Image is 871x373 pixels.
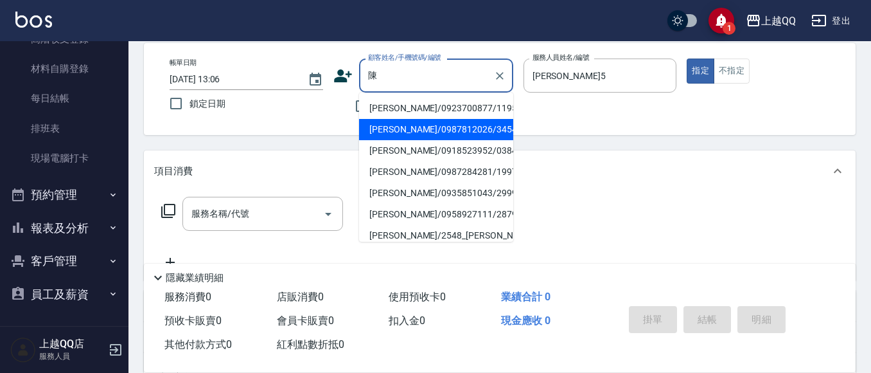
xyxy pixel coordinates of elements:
[5,244,123,278] button: 客戶管理
[359,183,513,204] li: [PERSON_NAME]/0935851043/2999
[723,22,735,35] span: 1
[714,59,750,84] button: 不指定
[164,314,222,327] span: 預收卡販賣 0
[359,204,513,225] li: [PERSON_NAME]/0958927111/2879
[5,278,123,311] button: 員工及薪資
[5,114,123,143] a: 排班表
[501,314,550,327] span: 現金應收 0
[154,165,193,178] p: 項目消費
[5,212,123,245] button: 報表及分析
[164,291,211,303] span: 服務消費 0
[15,12,52,28] img: Logo
[5,84,123,113] a: 每日結帳
[359,225,513,246] li: [PERSON_NAME]/2548_[PERSON_NAME]/2548
[318,204,339,224] button: Open
[300,64,331,95] button: Choose date, selected date is 2025-10-13
[368,53,441,62] label: 顧客姓名/手機號碼/編號
[532,53,589,62] label: 服務人員姓名/編號
[39,338,105,350] h5: 上越QQ店
[166,271,224,285] p: 隱藏業績明細
[39,350,105,362] p: 服務人員
[5,54,123,84] a: 材料自購登錄
[277,291,324,303] span: 店販消費 0
[389,291,446,303] span: 使用預收卡 0
[708,8,734,33] button: save
[359,161,513,183] li: [PERSON_NAME]/0987284281/1997
[806,9,856,33] button: 登出
[5,143,123,173] a: 現場電腦打卡
[501,291,550,303] span: 業績合計 0
[741,8,801,34] button: 上越QQ
[170,58,197,68] label: 帳單日期
[687,59,714,84] button: 指定
[277,314,334,327] span: 會員卡販賣 0
[189,97,225,111] span: 鎖定日期
[359,140,513,161] li: [PERSON_NAME]/0918523952/0384
[359,98,513,119] li: [PERSON_NAME]/0923700877/1195
[10,337,36,363] img: Person
[170,69,295,90] input: YYYY/MM/DD hh:mm
[144,150,856,192] div: 項目消費
[761,13,796,29] div: 上越QQ
[491,67,509,85] button: Clear
[389,314,425,327] span: 扣入金 0
[277,338,344,350] span: 紅利點數折抵 0
[359,119,513,140] li: [PERSON_NAME]/0987812026/3454
[5,178,123,212] button: 預約管理
[164,338,232,350] span: 其他付款方式 0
